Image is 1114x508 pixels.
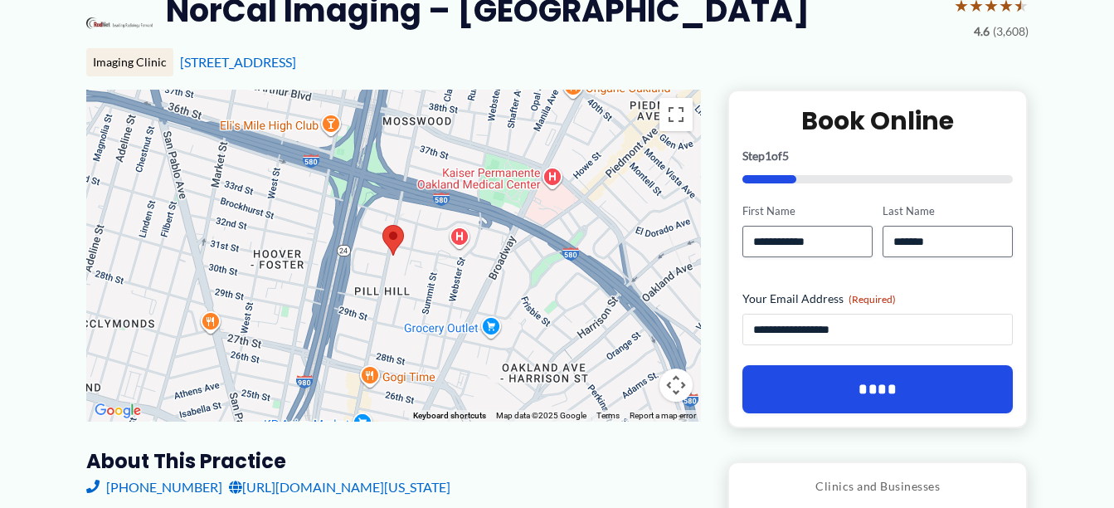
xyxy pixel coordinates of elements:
[596,411,620,420] a: Terms (opens in new tab)
[659,369,693,402] button: Map camera controls
[849,293,896,305] span: (Required)
[742,291,1014,307] label: Your Email Address
[883,203,1013,219] label: Last Name
[90,400,145,422] a: Open this area in Google Maps (opens a new window)
[974,21,990,42] span: 4.6
[742,476,1014,497] p: Clinics and Businesses
[496,411,586,420] span: Map data ©2025 Google
[659,98,693,131] button: Toggle fullscreen view
[742,203,873,219] label: First Name
[86,48,173,76] div: Imaging Clinic
[413,410,486,422] button: Keyboard shortcuts
[180,54,296,70] a: [STREET_ADDRESS]
[630,411,696,420] a: Report a map error
[86,448,701,474] h3: About this practice
[90,400,145,422] img: Google
[742,150,1014,162] p: Step of
[742,105,1014,137] h2: Book Online
[993,21,1029,42] span: (3,608)
[782,149,789,163] span: 5
[86,475,222,500] a: [PHONE_NUMBER]
[229,475,450,500] a: [URL][DOMAIN_NAME][US_STATE]
[765,149,771,163] span: 1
